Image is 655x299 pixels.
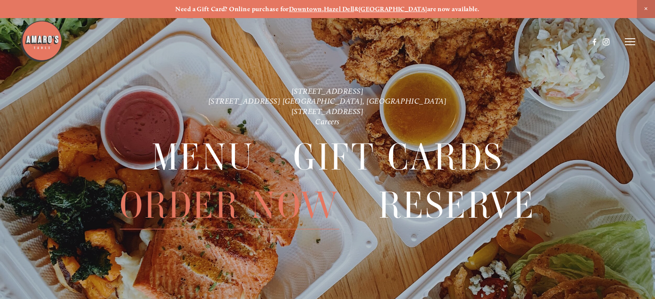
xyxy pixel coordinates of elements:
[379,182,535,229] a: Reserve
[324,5,354,13] a: Hazel Dell
[354,5,359,13] strong: &
[120,182,340,229] a: Order Now
[292,107,364,116] a: [STREET_ADDRESS]
[427,5,480,13] strong: are now available.
[20,20,63,63] img: Amaro's Table
[315,117,340,126] a: Careers
[289,5,322,13] a: Downtown
[208,96,447,106] a: [STREET_ADDRESS] [GEOGRAPHIC_DATA], [GEOGRAPHIC_DATA]
[359,5,427,13] a: [GEOGRAPHIC_DATA]
[120,182,340,229] span: Order Now
[322,5,324,13] strong: ,
[379,182,535,229] span: Reserve
[152,133,254,181] a: Menu
[175,5,289,13] strong: Need a Gift Card? Online purchase for
[292,86,364,96] a: [STREET_ADDRESS]
[293,133,503,181] a: Gift Cards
